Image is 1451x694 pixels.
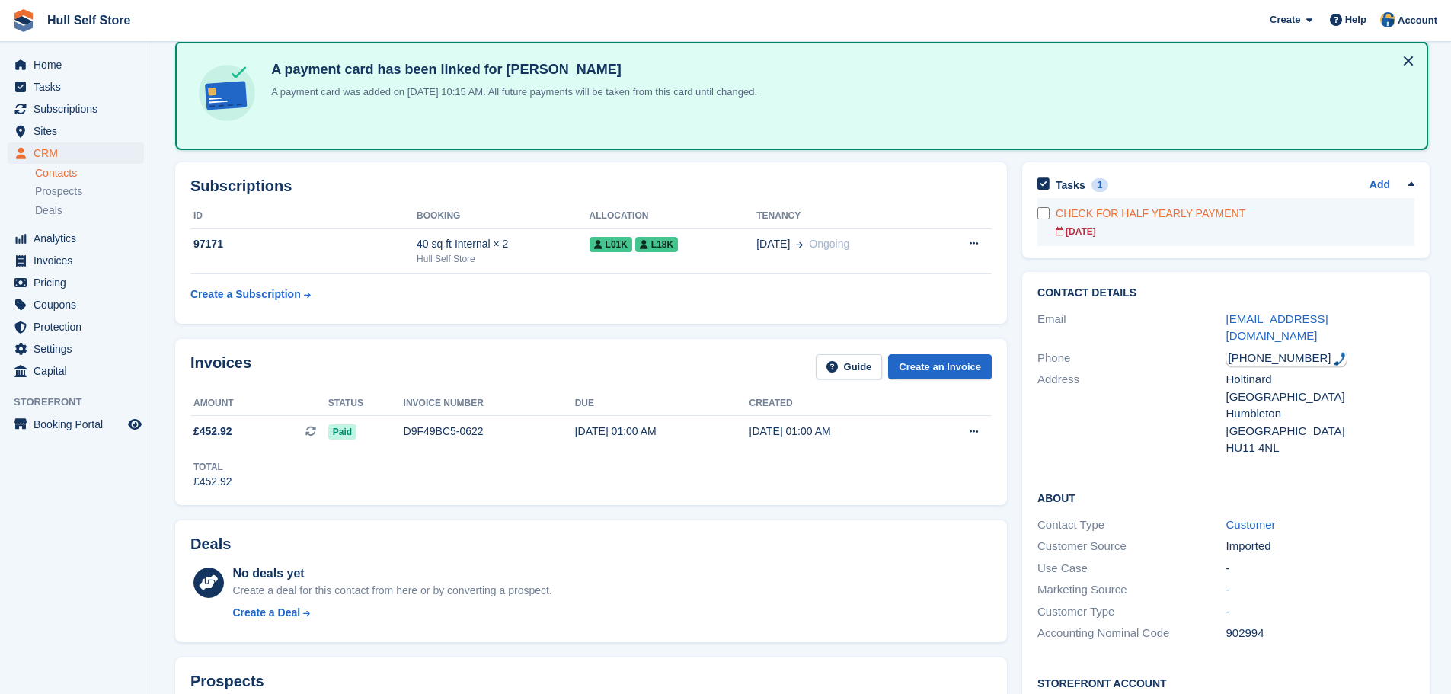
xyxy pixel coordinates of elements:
[190,354,251,379] h2: Invoices
[575,392,749,416] th: Due
[417,236,590,252] div: 40 sq ft Internal × 2
[8,414,144,435] a: menu
[8,228,144,249] a: menu
[575,424,749,440] div: [DATE] 01:00 AM
[35,166,144,181] a: Contacts
[8,294,144,315] a: menu
[404,392,575,416] th: Invoice number
[1226,371,1414,389] div: Holtinard
[190,280,311,309] a: Create a Subscription
[1226,581,1414,599] div: -
[190,536,231,553] h2: Deals
[635,237,678,252] span: L18K
[1226,538,1414,555] div: Imported
[809,238,849,250] span: Ongoing
[232,564,551,583] div: No deals yet
[1037,490,1414,505] h2: About
[8,98,144,120] a: menu
[1226,625,1414,642] div: 902994
[1037,287,1414,299] h2: Contact Details
[8,54,144,75] a: menu
[1056,198,1414,246] a: CHECK FOR HALF YEARLY PAYMENT [DATE]
[193,424,232,440] span: £452.92
[1226,603,1414,621] div: -
[1037,311,1226,345] div: Email
[1226,389,1414,406] div: [GEOGRAPHIC_DATA]
[190,286,301,302] div: Create a Subscription
[34,338,125,360] span: Settings
[193,460,232,474] div: Total
[8,142,144,164] a: menu
[190,392,328,416] th: Amount
[1226,518,1276,531] a: Customer
[590,237,632,252] span: L01K
[1345,12,1366,27] span: Help
[190,204,417,229] th: ID
[1226,440,1414,457] div: HU11 4NL
[190,673,264,690] h2: Prospects
[232,605,300,621] div: Create a Deal
[232,583,551,599] div: Create a deal for this contact from here or by converting a prospect.
[14,395,152,410] span: Storefront
[41,8,136,33] a: Hull Self Store
[1056,178,1085,192] h2: Tasks
[1380,12,1395,27] img: Hull Self Store
[417,204,590,229] th: Booking
[1037,581,1226,599] div: Marketing Source
[1037,517,1226,534] div: Contact Type
[1037,603,1226,621] div: Customer Type
[1037,560,1226,577] div: Use Case
[35,203,144,219] a: Deals
[195,61,259,125] img: card-linked-ebf98d0992dc2aeb22e95c0e3c79077019eb2392cfd83c6a337811c24bc77127.svg
[1226,423,1414,440] div: [GEOGRAPHIC_DATA]
[34,294,125,315] span: Coupons
[1270,12,1300,27] span: Create
[8,250,144,271] a: menu
[35,184,82,199] span: Prospects
[34,142,125,164] span: CRM
[34,360,125,382] span: Capital
[590,204,757,229] th: Allocation
[756,204,932,229] th: Tenancy
[34,76,125,98] span: Tasks
[8,120,144,142] a: menu
[193,474,232,490] div: £452.92
[1037,625,1226,642] div: Accounting Nominal Code
[404,424,575,440] div: D9F49BC5-0622
[34,228,125,249] span: Analytics
[749,392,924,416] th: Created
[1334,352,1346,366] img: hfpfyWBK5wQHBAGPgDf9c6qAYOxxMAAAAASUVORK5CYII=
[1091,178,1109,192] div: 1
[417,252,590,266] div: Hull Self Store
[1056,225,1414,238] div: [DATE]
[756,236,790,252] span: [DATE]
[8,338,144,360] a: menu
[888,354,992,379] a: Create an Invoice
[328,392,404,416] th: Status
[34,316,125,337] span: Protection
[265,61,757,78] h4: A payment card has been linked for [PERSON_NAME]
[126,415,144,433] a: Preview store
[328,424,356,440] span: Paid
[1370,177,1390,194] a: Add
[1037,350,1226,367] div: Phone
[816,354,883,379] a: Guide
[749,424,924,440] div: [DATE] 01:00 AM
[1226,405,1414,423] div: Humbleton
[1226,312,1328,343] a: [EMAIL_ADDRESS][DOMAIN_NAME]
[1037,371,1226,457] div: Address
[265,85,757,100] p: A payment card was added on [DATE] 10:15 AM. All future payments will be taken from this card unt...
[8,360,144,382] a: menu
[8,272,144,293] a: menu
[34,250,125,271] span: Invoices
[35,203,62,218] span: Deals
[1398,13,1437,28] span: Account
[35,184,144,200] a: Prospects
[1226,560,1414,577] div: -
[1037,538,1226,555] div: Customer Source
[232,605,551,621] a: Create a Deal
[34,414,125,435] span: Booking Portal
[8,316,144,337] a: menu
[34,98,125,120] span: Subscriptions
[1037,675,1414,690] h2: Storefront Account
